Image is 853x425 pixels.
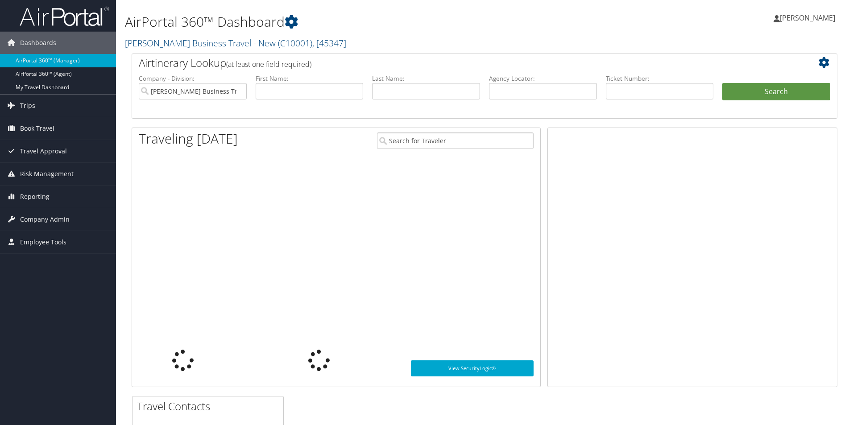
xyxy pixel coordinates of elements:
[278,37,312,49] span: ( C10001 )
[606,74,714,83] label: Ticket Number:
[780,13,835,23] span: [PERSON_NAME]
[139,74,247,83] label: Company - Division:
[20,186,50,208] span: Reporting
[20,117,54,140] span: Book Travel
[125,12,605,31] h1: AirPortal 360™ Dashboard
[312,37,346,49] span: , [ 45347 ]
[20,95,35,117] span: Trips
[256,74,364,83] label: First Name:
[372,74,480,83] label: Last Name:
[411,360,534,376] a: View SecurityLogic®
[226,59,311,69] span: (at least one field required)
[20,163,74,185] span: Risk Management
[20,140,67,162] span: Travel Approval
[125,37,346,49] a: [PERSON_NAME] Business Travel - New
[20,231,66,253] span: Employee Tools
[722,83,830,101] button: Search
[489,74,597,83] label: Agency Locator:
[137,399,283,414] h2: Travel Contacts
[20,6,109,27] img: airportal-logo.png
[139,55,771,70] h2: Airtinerary Lookup
[774,4,844,31] a: [PERSON_NAME]
[20,32,56,54] span: Dashboards
[20,208,70,231] span: Company Admin
[139,129,238,148] h1: Traveling [DATE]
[377,132,534,149] input: Search for Traveler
